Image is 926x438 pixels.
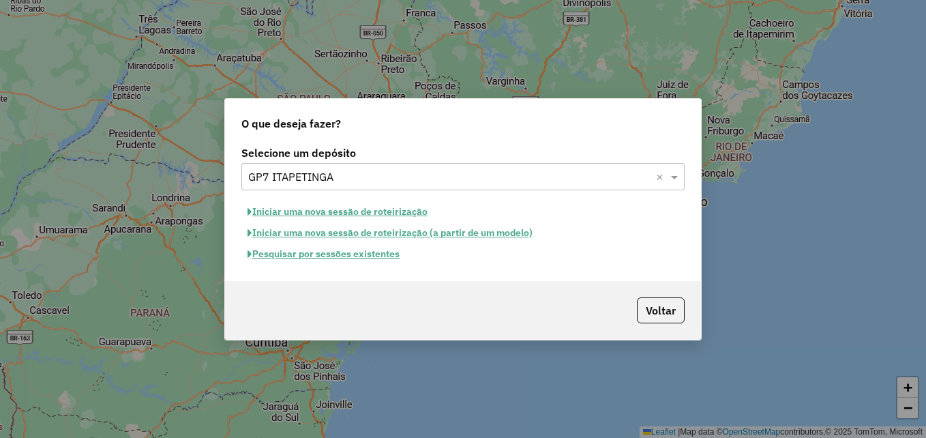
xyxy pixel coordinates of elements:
label: Selecione um depósito [241,145,685,161]
button: Iniciar uma nova sessão de roteirização [241,201,434,222]
button: Pesquisar por sessões existentes [241,244,406,265]
span: Clear all [656,169,668,185]
button: Iniciar uma nova sessão de roteirização (a partir de um modelo) [241,222,539,244]
button: Voltar [637,297,685,323]
span: O que deseja fazer? [241,115,341,132]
